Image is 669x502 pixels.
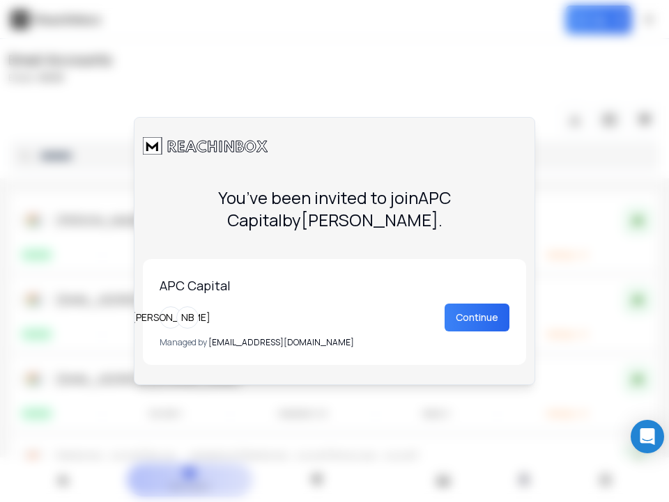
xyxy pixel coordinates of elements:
span: Managed by [160,336,207,348]
div: [PERSON_NAME] [160,306,182,329]
div: Open Intercom Messenger [631,420,664,453]
p: APC Capital [160,276,509,295]
button: Continue [445,304,509,331]
p: You’ve been invited to join APC Capital by [PERSON_NAME] . [143,187,526,231]
div: NB [176,306,199,329]
p: [EMAIL_ADDRESS][DOMAIN_NAME] [160,337,509,348]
